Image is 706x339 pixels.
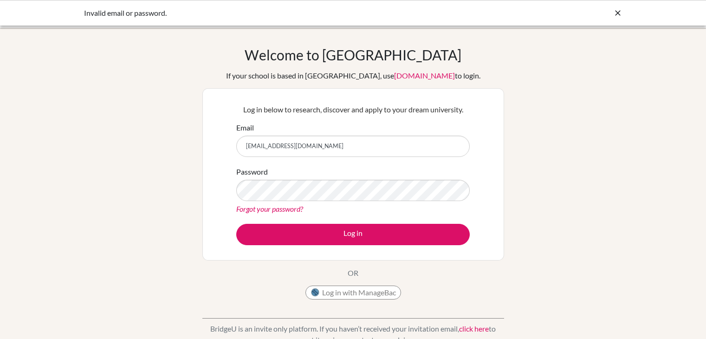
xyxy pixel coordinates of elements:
[236,104,470,115] p: Log in below to research, discover and apply to your dream university.
[236,166,268,177] label: Password
[305,286,401,300] button: Log in with ManageBac
[459,324,489,333] a: click here
[236,224,470,245] button: Log in
[245,46,461,63] h1: Welcome to [GEOGRAPHIC_DATA]
[394,71,455,80] a: [DOMAIN_NAME]
[236,122,254,133] label: Email
[236,204,303,213] a: Forgot your password?
[84,7,483,19] div: Invalid email or password.
[226,70,480,81] div: If your school is based in [GEOGRAPHIC_DATA], use to login.
[348,267,358,279] p: OR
